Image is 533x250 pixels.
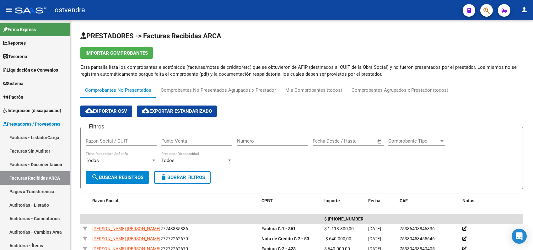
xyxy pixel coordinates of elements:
mat-icon: search [91,173,99,181]
div: 27272262670 [92,235,256,242]
button: Exportar CSV [80,106,132,117]
span: Notas [462,198,474,203]
span: Borrar Filtros [160,175,205,180]
strong: 1 - 361 [261,226,296,231]
button: Importar Comprobantes [80,47,153,59]
div: Mis Comprobantes (todos) [285,87,342,94]
input: Start date [313,138,333,144]
span: Nota de Crédito C: [261,236,298,241]
button: Borrar Filtros [154,171,211,184]
h3: Filtros [86,122,107,131]
datatable-header-cell: Importe [322,194,366,208]
datatable-header-cell: CAE [397,194,460,208]
datatable-header-cell: Fecha [366,194,397,208]
span: - ostvendra [50,3,85,17]
div: Open Intercom Messenger [512,229,527,244]
span: Exportar CSV [85,108,127,114]
span: Todos [86,158,99,163]
h2: PRESTADORES -> Facturas Recibidas ARCA [80,30,523,42]
div: 27243385836 [92,225,256,232]
span: 75330453455646 [400,236,435,241]
span: Exportar Estandarizado [142,108,212,114]
span: Sistema [3,80,24,87]
input: End date [339,138,369,144]
mat-icon: cloud_download [142,107,149,115]
span: [DATE] [368,236,381,241]
span: Firma Express [3,26,36,33]
span: Factura C: [261,226,282,231]
span: [PERSON_NAME] [PERSON_NAME] [92,236,160,241]
span: Importe [324,198,340,203]
span: CAE [400,198,408,203]
span: Tesorería [3,53,27,60]
span: Razón Social [92,198,118,203]
div: Comprobantes No Presentados Agrupados x Prestador [161,87,276,94]
mat-icon: menu [5,6,13,14]
strong: 2 - 53 [261,236,309,241]
span: Fecha [368,198,380,203]
span: Liquidación de Convenios [3,67,58,73]
span: 75336498846336 [400,226,435,231]
mat-icon: person [520,6,528,14]
datatable-header-cell: Notas [460,194,523,208]
mat-icon: delete [160,173,167,181]
span: Importar Comprobantes [85,50,148,56]
p: Esta pantalla lista los comprobantes electrónicos (facturas/notas de crédito/etc) que se obtuvier... [80,64,523,78]
span: $ 19.567.552.257,94 [324,216,371,221]
span: -$ 640.000,00 [324,236,351,241]
datatable-header-cell: CPBT [259,194,322,208]
span: Buscar Registros [91,175,143,180]
span: Comprobante Tipo [388,138,439,144]
span: [DATE] [368,226,381,231]
div: Comprobantes No Presentados [85,87,151,94]
button: Open calendar [376,138,383,145]
span: $ 1.113.300,00 [324,226,354,231]
span: [PERSON_NAME] [PERSON_NAME] [92,226,160,231]
mat-icon: cloud_download [85,107,93,115]
span: Reportes [3,40,26,46]
datatable-header-cell: Razón Social [90,194,259,208]
span: Padrón [3,94,23,101]
span: Prestadores / Proveedores [3,121,60,128]
div: Comprobantes Agrupados x Prestador (todos) [352,87,448,94]
span: Integración (discapacidad) [3,107,61,114]
button: Exportar Estandarizado [137,106,217,117]
button: Buscar Registros [86,171,149,184]
span: CPBT [261,198,273,203]
span: Todos [161,158,175,163]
